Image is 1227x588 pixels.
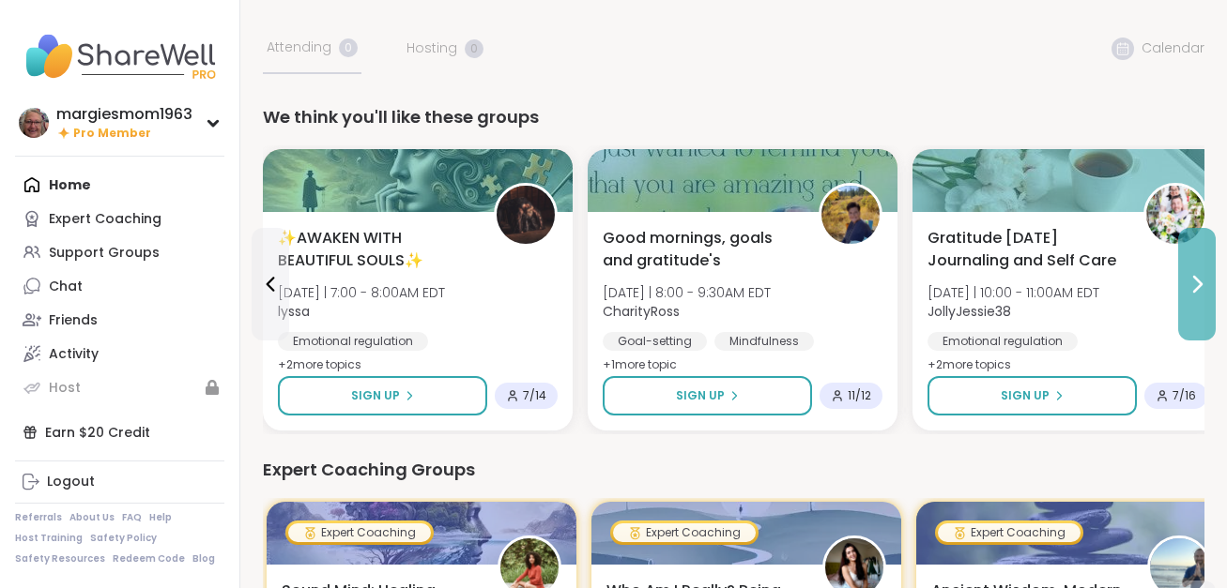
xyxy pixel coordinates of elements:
[928,302,1011,321] b: JollyJessie38
[928,376,1137,415] button: Sign Up
[603,283,771,302] span: [DATE] | 8:00 - 9:30AM EDT
[1173,388,1196,403] span: 7 / 16
[15,337,224,370] a: Activity
[49,210,161,229] div: Expert Coaching
[928,227,1123,272] span: Gratitude [DATE] Journaling and Self Care
[15,235,224,269] a: Support Groups
[15,269,224,303] a: Chat
[497,186,555,244] img: lyssa
[928,332,1078,351] div: Emotional regulation
[263,457,1204,483] div: Expert Coaching Groups
[73,126,151,142] span: Pro Member
[49,311,98,330] div: Friends
[676,387,725,404] span: Sign Up
[15,23,224,89] img: ShareWell Nav Logo
[1001,387,1050,404] span: Sign Up
[113,552,185,565] a: Redeem Code
[278,283,445,302] span: [DATE] | 7:00 - 8:00AM EDT
[49,379,81,398] div: Host
[15,370,224,404] a: Host
[278,302,310,321] b: lyssa
[49,278,83,296] div: Chat
[351,387,400,404] span: Sign Up
[15,465,224,499] a: Logout
[47,473,95,491] div: Logout
[15,303,224,337] a: Friends
[90,532,157,545] a: Safety Policy
[263,104,1204,130] div: We think you'll like these groups
[19,108,49,138] img: margiesmom1963
[49,244,160,263] div: Support Groups
[603,227,798,272] span: Good mornings, goals and gratitude's
[603,302,680,321] b: CharityRoss
[1146,186,1204,244] img: JollyJessie38
[278,376,487,415] button: Sign Up
[192,552,215,565] a: Blog
[56,104,192,125] div: margiesmom1963
[278,332,428,351] div: Emotional regulation
[288,523,431,542] div: Expert Coaching
[15,415,224,449] div: Earn $20 Credit
[15,532,83,545] a: Host Training
[523,388,546,403] span: 7 / 14
[613,523,756,542] div: Expert Coaching
[848,388,871,403] span: 11 / 12
[603,376,812,415] button: Sign Up
[278,227,473,272] span: ✨AWAKEN WITH BEAUTIFUL SOULS✨
[15,552,105,565] a: Safety Resources
[603,332,707,351] div: Goal-setting
[149,511,172,524] a: Help
[15,202,224,235] a: Expert Coaching
[821,186,880,244] img: CharityRoss
[122,511,142,524] a: FAQ
[714,332,814,351] div: Mindfulness
[69,511,115,524] a: About Us
[938,523,1081,542] div: Expert Coaching
[49,345,99,364] div: Activity
[15,511,62,524] a: Referrals
[928,283,1099,302] span: [DATE] | 10:00 - 11:00AM EDT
